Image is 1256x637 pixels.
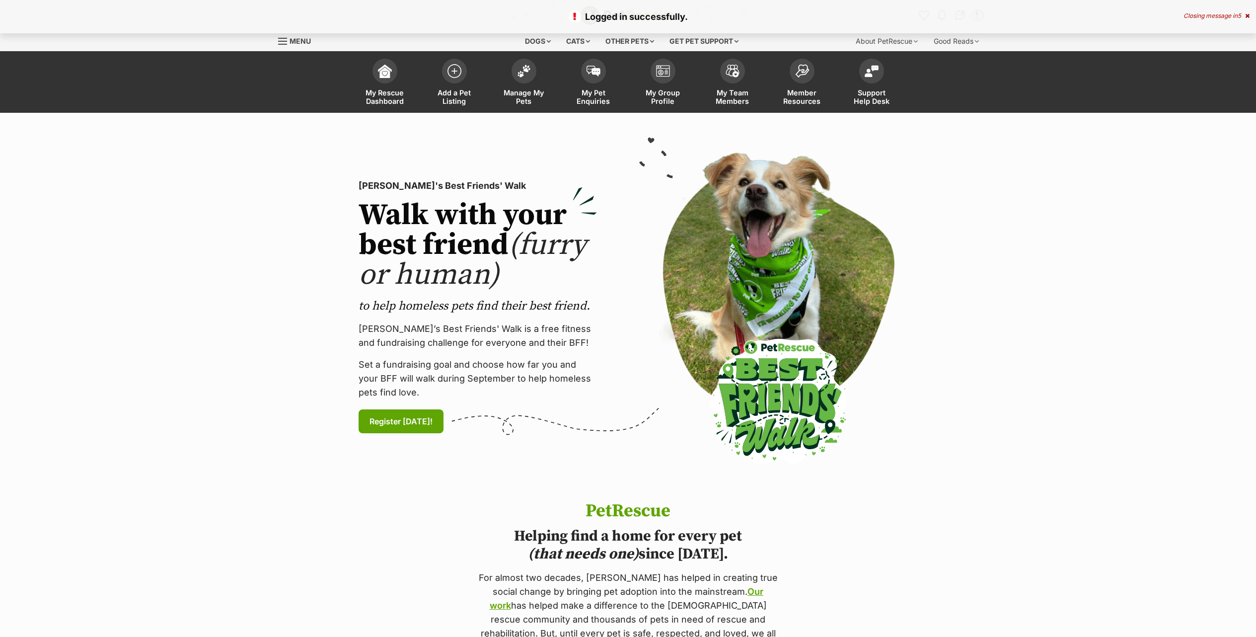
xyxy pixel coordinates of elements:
[767,54,837,113] a: Member Resources
[475,501,781,521] h1: PetRescue
[518,31,558,51] div: Dogs
[587,66,600,77] img: pet-enquiries-icon-7e3ad2cf08bfb03b45e93fb7055b45f3efa6380592205ae92323e6603595dc1f.svg
[359,201,597,290] h2: Walk with your best friend
[927,31,986,51] div: Good Reads
[489,54,559,113] a: Manage My Pets
[502,88,546,105] span: Manage My Pets
[290,37,311,45] span: Menu
[528,545,639,563] i: (that needs one)
[849,88,894,105] span: Support Help Desk
[663,31,745,51] div: Get pet support
[350,54,420,113] a: My Rescue Dashboard
[795,64,809,78] img: member-resources-icon-8e73f808a243e03378d46382f2149f9095a855e16c252ad45f914b54edf8863c.svg
[517,65,531,78] img: manage-my-pets-icon-02211641906a0b7f246fdf0571729dbe1e7629f14944591b6c1af311fb30b64b.svg
[571,88,616,105] span: My Pet Enquiries
[359,227,587,294] span: (furry or human)
[710,88,755,105] span: My Team Members
[278,31,318,49] a: Menu
[420,54,489,113] a: Add a Pet Listing
[359,179,597,193] p: [PERSON_NAME]'s Best Friends' Walk
[656,65,670,77] img: group-profile-icon-3fa3cf56718a62981997c0bc7e787c4b2cf8bcc04b72c1350f741eb67cf2f40e.svg
[598,31,661,51] div: Other pets
[475,527,781,563] h2: Helping find a home for every pet since [DATE].
[837,54,906,113] a: Support Help Desk
[780,88,824,105] span: Member Resources
[849,31,925,51] div: About PetRescue
[359,322,597,350] p: [PERSON_NAME]’s Best Friends' Walk is a free fitness and fundraising challenge for everyone and t...
[628,54,698,113] a: My Group Profile
[363,88,407,105] span: My Rescue Dashboard
[359,409,443,433] a: Register [DATE]!
[369,415,433,427] span: Register [DATE]!
[359,298,597,314] p: to help homeless pets find their best friend.
[378,64,392,78] img: dashboard-icon-eb2f2d2d3e046f16d808141f083e7271f6b2e854fb5c12c21221c1fb7104beca.svg
[559,31,597,51] div: Cats
[359,358,597,399] p: Set a fundraising goal and choose how far you and your BFF will walk during September to help hom...
[432,88,477,105] span: Add a Pet Listing
[559,54,628,113] a: My Pet Enquiries
[641,88,685,105] span: My Group Profile
[698,54,767,113] a: My Team Members
[865,65,879,77] img: help-desk-icon-fdf02630f3aa405de69fd3d07c3f3aa587a6932b1a1747fa1d2bba05be0121f9.svg
[447,64,461,78] img: add-pet-listing-icon-0afa8454b4691262ce3f59096e99ab1cd57d4a30225e0717b998d2c9b9846f56.svg
[726,65,739,78] img: team-members-icon-5396bd8760b3fe7c0b43da4ab00e1e3bb1a5d9ba89233759b79545d2d3fc5d0d.svg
